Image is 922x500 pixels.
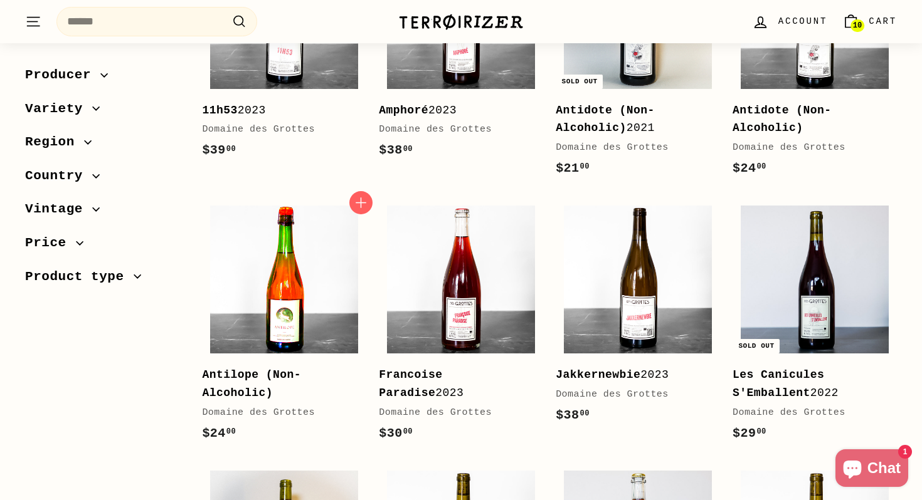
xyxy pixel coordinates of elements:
span: $24 [733,161,766,175]
b: Amphoré [379,104,428,117]
b: Antilope (Non-Alcoholic) [202,368,301,399]
button: Product type [25,263,182,297]
span: $39 [202,143,236,157]
div: 2023 [202,102,354,120]
span: $38 [379,143,413,157]
span: Cart [869,14,897,28]
button: Region [25,128,182,162]
div: Domaine des Grottes [556,140,707,155]
div: Domaine des Grottes [556,387,707,402]
a: Francoise Paradise2023Domaine des Grottes [379,197,543,456]
div: 2023 [379,102,531,120]
div: Sold out [556,75,602,89]
a: Antilope (Non-Alcoholic) Domaine des Grottes [202,197,366,456]
div: 2021 [556,102,707,138]
a: Account [744,3,835,40]
div: Domaine des Grottes [202,405,354,420]
span: Country [25,165,92,187]
sup: 00 [756,162,766,171]
sup: 00 [226,427,236,436]
div: Domaine des Grottes [733,140,884,155]
span: $38 [556,408,590,422]
div: 2023 [379,366,531,402]
div: 2023 [556,366,707,384]
span: Price [25,232,76,254]
b: Antidote (Non-Alcoholic) [733,104,832,135]
b: Jakkernewbie [556,368,640,381]
span: 10 [853,21,862,30]
sup: 00 [403,145,413,154]
a: Sold out Les Canicules S'Emballent2022Domaine des Grottes [733,197,897,456]
b: Francoise Paradise [379,368,442,399]
button: Producer [25,61,182,95]
span: $21 [556,161,590,175]
button: Vintage [25,195,182,229]
div: Domaine des Grottes [733,405,884,420]
sup: 00 [580,409,590,418]
b: 11h53 [202,104,237,117]
sup: 00 [226,145,236,154]
a: Cart [835,3,904,40]
sup: 00 [756,427,766,436]
span: $24 [202,426,236,440]
span: Producer [25,65,100,86]
span: Vintage [25,199,92,220]
div: Domaine des Grottes [202,122,354,137]
div: Domaine des Grottes [379,405,531,420]
div: Domaine des Grottes [379,122,531,137]
button: Country [25,162,182,196]
inbox-online-store-chat: Shopify online store chat [832,449,912,490]
button: Variety [25,95,182,129]
span: Account [778,14,827,28]
span: Product type [25,266,134,288]
span: $30 [379,426,413,440]
span: $29 [733,426,766,440]
b: Antidote (Non-Alcoholic) [556,104,655,135]
div: Sold out [733,339,779,353]
div: 2022 [733,366,884,402]
span: Region [25,132,84,153]
a: Jakkernewbie2023Domaine des Grottes [556,197,720,438]
sup: 00 [403,427,413,436]
button: Price [25,229,182,263]
span: Variety [25,98,92,120]
sup: 00 [580,162,590,171]
b: Les Canicules S'Emballent [733,368,824,399]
